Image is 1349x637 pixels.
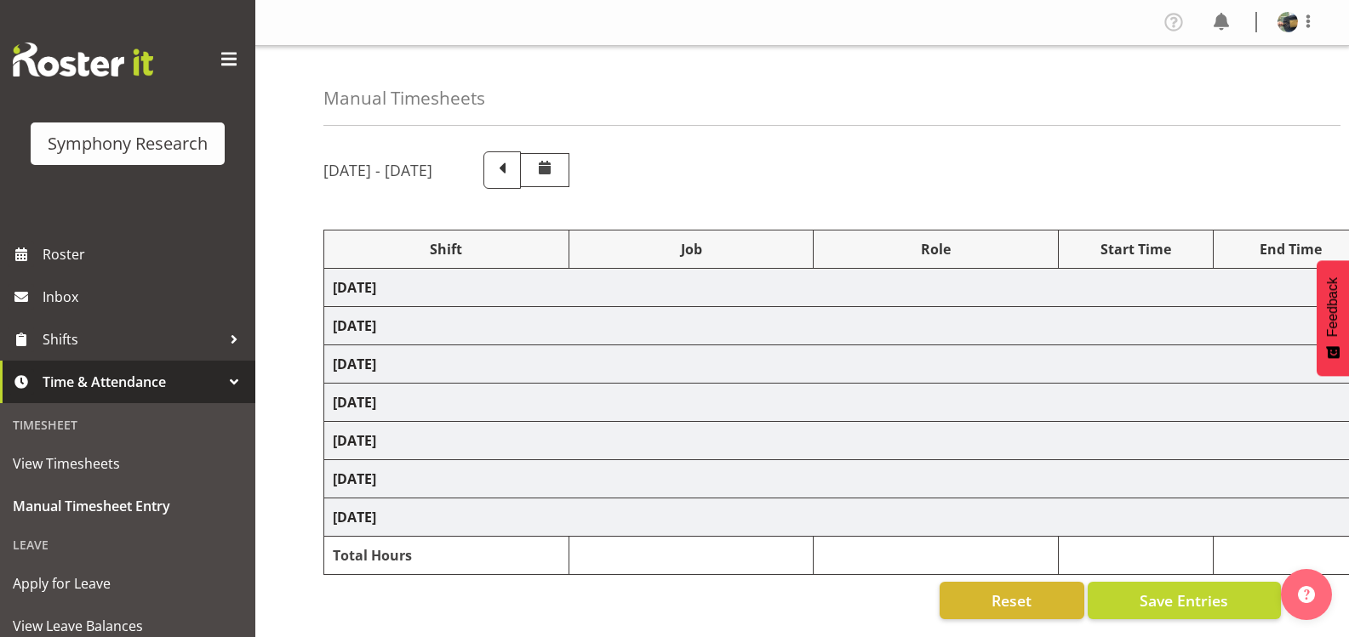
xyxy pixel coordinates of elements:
[940,582,1084,619] button: Reset
[1325,277,1340,337] span: Feedback
[4,527,251,562] div: Leave
[13,451,243,476] span: View Timesheets
[1067,239,1204,259] div: Start Time
[13,493,243,519] span: Manual Timesheet Entry
[4,562,251,605] a: Apply for Leave
[4,442,251,485] a: View Timesheets
[4,407,251,442] div: Timesheet
[1088,582,1281,619] button: Save Entries
[324,537,569,575] td: Total Hours
[323,88,485,108] h4: Manual Timesheets
[43,327,221,352] span: Shifts
[43,284,247,310] span: Inbox
[43,242,247,267] span: Roster
[48,131,208,156] div: Symphony Research
[1317,260,1349,376] button: Feedback - Show survey
[333,239,560,259] div: Shift
[4,485,251,527] a: Manual Timesheet Entry
[1298,586,1315,603] img: help-xxl-2.png
[822,239,1049,259] div: Role
[1140,589,1228,611] span: Save Entries
[992,589,1032,611] span: Reset
[13,43,153,77] img: Rosterit website logo
[1278,12,1298,32] img: daniel-blaire539fa113fbfe09b833b57134f3ab6bf.png
[323,161,432,179] h5: [DATE] - [DATE]
[13,571,243,596] span: Apply for Leave
[578,239,805,259] div: Job
[43,369,221,395] span: Time & Attendance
